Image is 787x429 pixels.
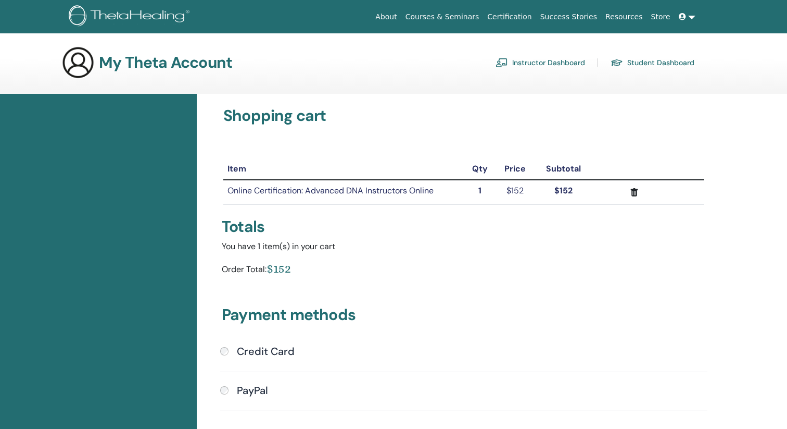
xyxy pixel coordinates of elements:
div: $152 [266,261,291,276]
img: chalkboard-teacher.svg [496,58,508,67]
a: Success Stories [536,7,601,27]
a: About [371,7,401,27]
strong: 1 [478,185,481,196]
th: Qty [464,158,496,180]
div: You have 1 item(s) in your cart [222,240,706,253]
strong: $152 [554,185,573,196]
a: Student Dashboard [611,54,694,71]
th: Item [223,158,464,180]
h4: Credit Card [237,345,295,358]
div: Order Total: [222,261,266,280]
h3: Payment methods [222,305,706,328]
a: Store [647,7,675,27]
img: logo.png [69,5,193,29]
h3: Shopping cart [223,106,704,125]
th: Subtotal [535,158,592,180]
a: Courses & Seminars [401,7,484,27]
td: Online Certification: Advanced DNA Instructors Online [223,180,464,204]
a: Resources [601,7,647,27]
img: generic-user-icon.jpg [61,46,95,79]
a: Instructor Dashboard [496,54,585,71]
img: graduation-cap.svg [611,58,623,67]
td: $152 [496,180,535,204]
h4: PayPal [237,384,268,397]
div: Totals [222,217,706,236]
th: Price [496,158,535,180]
h3: My Theta Account [99,53,232,72]
a: Certification [483,7,536,27]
